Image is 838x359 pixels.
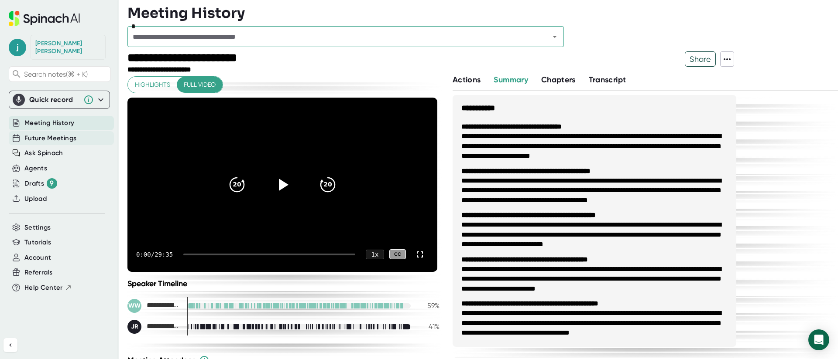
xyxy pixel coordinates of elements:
[24,163,47,173] button: Agents
[541,75,576,85] span: Chapters
[127,279,440,288] div: Speaker Timeline
[541,74,576,86] button: Chapters
[128,77,177,93] button: Highlights
[127,299,180,313] div: Wisian, Kenneth W
[24,70,108,78] span: Search notes (⌘ + K)
[3,338,17,352] button: Collapse sidebar
[366,250,384,259] div: 1 x
[589,75,626,85] span: Transcript
[685,51,716,67] button: Share
[35,40,101,55] div: Jason Reynolds
[685,51,715,67] span: Share
[135,79,170,90] span: Highlights
[24,178,57,189] div: Drafts
[24,148,63,158] button: Ask Spinach
[494,74,528,86] button: Summary
[24,133,76,143] button: Future Meetings
[453,74,481,86] button: Actions
[24,223,51,233] button: Settings
[549,30,561,43] button: Open
[29,95,79,104] div: Quick record
[47,178,57,189] div: 9
[453,75,481,85] span: Actions
[184,79,216,90] span: Full video
[24,283,72,293] button: Help Center
[13,91,106,108] div: Quick record
[136,251,173,258] div: 0:00 / 29:35
[418,301,440,310] div: 59 %
[494,75,528,85] span: Summary
[127,299,141,313] div: WW
[24,178,57,189] button: Drafts 9
[589,74,626,86] button: Transcript
[24,283,63,293] span: Help Center
[418,322,440,331] div: 41 %
[24,253,51,263] button: Account
[389,249,406,259] div: CC
[24,237,51,247] button: Tutorials
[127,320,180,334] div: Jason Reynolds
[24,194,47,204] button: Upload
[24,268,52,278] button: Referrals
[808,329,829,350] div: Open Intercom Messenger
[9,39,26,56] span: j
[127,5,245,21] h3: Meeting History
[127,320,141,334] div: JR
[177,77,223,93] button: Full video
[24,118,74,128] button: Meeting History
